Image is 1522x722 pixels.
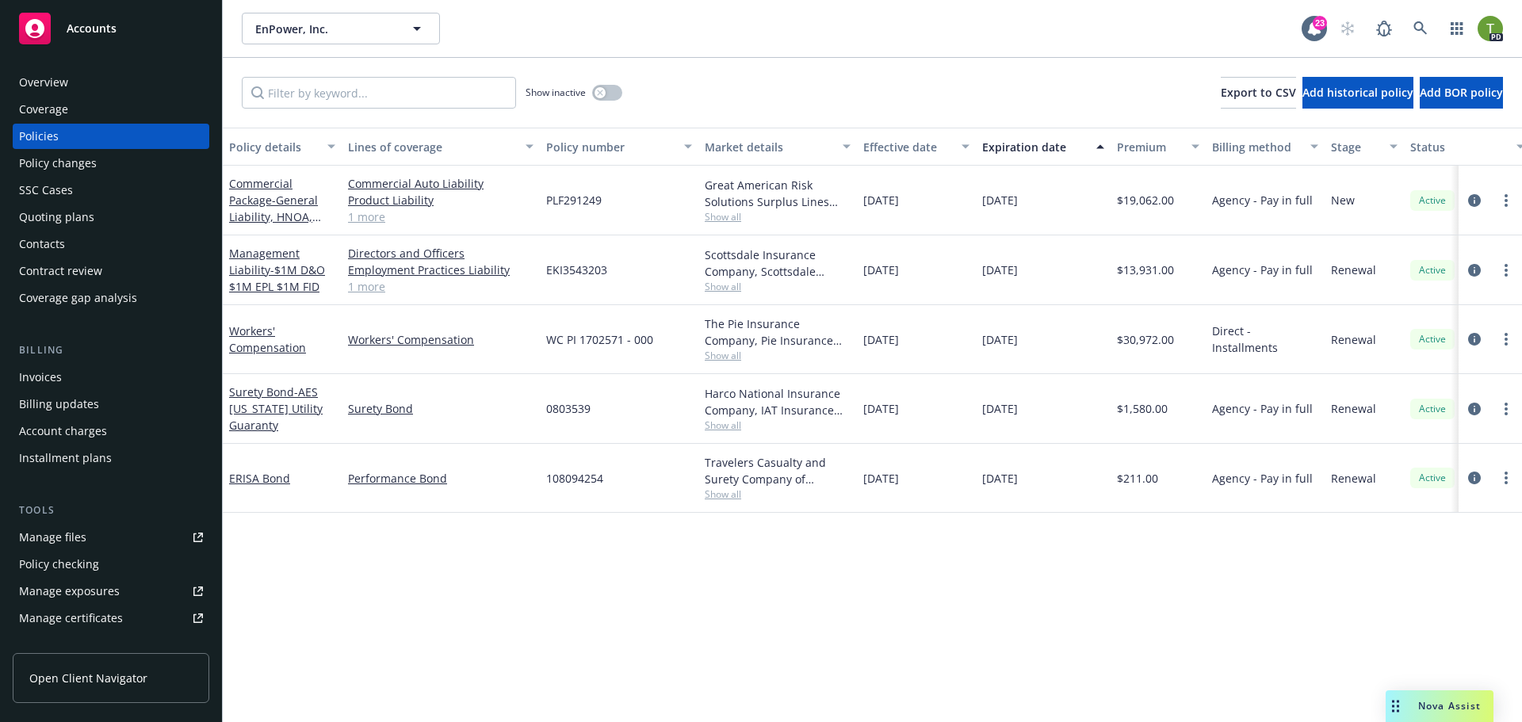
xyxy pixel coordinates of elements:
span: $211.00 [1117,470,1158,487]
a: circleInformation [1465,330,1484,349]
span: Show all [705,280,851,293]
a: more [1497,399,1516,418]
div: Great American Risk Solutions Surplus Lines Insurance Company, Great American Insurance Group, CR... [705,177,851,210]
span: Export to CSV [1221,85,1296,100]
button: Export to CSV [1221,77,1296,109]
div: 23 [1313,16,1327,30]
a: more [1497,261,1516,280]
a: Product Liability [348,192,533,208]
div: The Pie Insurance Company, Pie Insurance (Carrier), Appalachian Underwriters [705,315,851,349]
div: Stage [1331,139,1380,155]
div: Drag to move [1386,690,1405,722]
a: 1 more [348,278,533,295]
div: Invoices [19,365,62,390]
div: Lines of coverage [348,139,516,155]
a: Directors and Officers [348,245,533,262]
div: Manage BORs [19,632,94,658]
div: Contacts [19,231,65,257]
div: Scottsdale Insurance Company, Scottsdale Insurance Company (Nationwide), CRC Group [705,246,851,280]
span: Add historical policy [1302,85,1413,100]
span: [DATE] [863,400,899,417]
a: Quoting plans [13,204,209,230]
span: Renewal [1331,470,1376,487]
a: Account charges [13,418,209,444]
span: Agency - Pay in full [1212,192,1313,208]
a: Commercial Package [229,176,318,241]
div: Tools [13,502,209,518]
button: Add BOR policy [1420,77,1503,109]
div: Market details [705,139,833,155]
a: circleInformation [1465,191,1484,210]
span: $1,580.00 [1117,400,1168,417]
div: Quoting plans [19,204,94,230]
a: 1 more [348,208,533,225]
span: [DATE] [863,331,899,348]
div: Contract review [19,258,102,284]
a: Report a Bug [1368,13,1400,44]
a: Policy checking [13,552,209,577]
a: Workers' Compensation [348,331,533,348]
a: Manage BORs [13,632,209,658]
span: - General Liability, HNOA, Product Liability [229,193,321,241]
span: Agency - Pay in full [1212,470,1313,487]
span: [DATE] [982,331,1018,348]
a: Performance Bond [348,470,533,487]
div: Billing updates [19,392,99,417]
span: Show all [705,349,851,362]
span: Active [1417,402,1448,416]
a: Contract review [13,258,209,284]
a: Workers' Compensation [229,323,306,355]
span: Open Client Navigator [29,670,147,686]
span: Show all [705,487,851,501]
a: Accounts [13,6,209,51]
button: Billing method [1206,128,1325,166]
button: Effective date [857,128,976,166]
a: Policies [13,124,209,149]
a: Billing updates [13,392,209,417]
span: Agency - Pay in full [1212,262,1313,278]
button: Lines of coverage [342,128,540,166]
div: Travelers Casualty and Surety Company of America, Travelers Insurance [705,454,851,487]
a: Policy changes [13,151,209,176]
span: 108094254 [546,470,603,487]
span: - AES [US_STATE] Utility Guaranty [229,384,323,433]
button: Premium [1111,128,1206,166]
a: Employment Practices Liability [348,262,533,278]
span: [DATE] [982,262,1018,278]
span: Renewal [1331,262,1376,278]
button: Market details [698,128,857,166]
span: New [1331,192,1355,208]
a: Manage exposures [13,579,209,604]
div: Policy changes [19,151,97,176]
a: Start snowing [1332,13,1363,44]
span: Nova Assist [1418,699,1481,712]
span: Show all [705,418,851,432]
button: Policy details [223,128,342,166]
a: ERISA Bond [229,471,290,486]
div: Effective date [863,139,952,155]
span: Show all [705,210,851,223]
span: Active [1417,332,1448,346]
a: Coverage [13,97,209,122]
span: [DATE] [982,470,1018,487]
span: WC PI 1702571 - 000 [546,331,653,348]
span: EKI3543203 [546,262,607,278]
a: circleInformation [1465,468,1484,487]
span: [DATE] [863,192,899,208]
div: Policy checking [19,552,99,577]
a: Installment plans [13,445,209,471]
button: Nova Assist [1386,690,1493,722]
div: Expiration date [982,139,1087,155]
span: Direct - Installments [1212,323,1318,356]
input: Filter by keyword... [242,77,516,109]
span: Active [1417,471,1448,485]
a: more [1497,191,1516,210]
span: [DATE] [863,262,899,278]
a: Switch app [1441,13,1473,44]
a: Surety Bond [229,384,323,433]
span: Accounts [67,22,117,35]
button: Add historical policy [1302,77,1413,109]
button: EnPower, Inc. [242,13,440,44]
span: Agency - Pay in full [1212,400,1313,417]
